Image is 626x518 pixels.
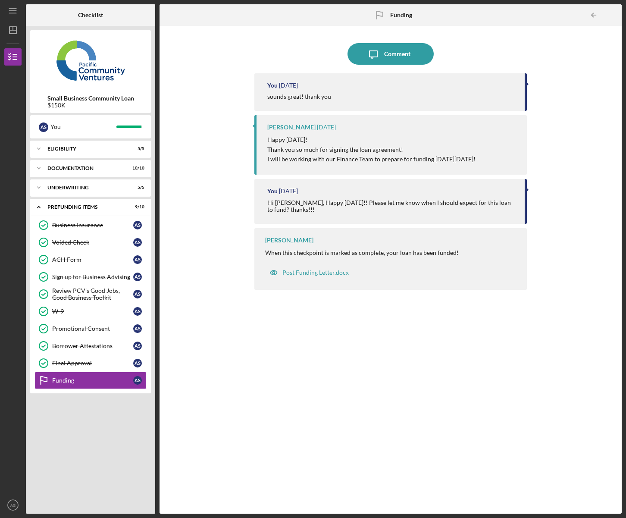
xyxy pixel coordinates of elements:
[267,145,476,154] p: Thank you so much for signing the loan agreement!
[47,204,123,210] div: Prefunding Items
[34,320,147,337] a: Promotional ConsentAS
[52,308,133,315] div: W-9
[133,221,142,229] div: A S
[133,273,142,281] div: A S
[34,217,147,234] a: Business InsuranceAS
[47,185,123,190] div: Underwriting
[267,124,316,131] div: [PERSON_NAME]
[52,273,133,280] div: Sign up for Business Advising
[390,12,412,19] b: Funding
[267,135,476,144] p: Happy [DATE]!
[133,307,142,316] div: A S
[50,119,116,134] div: You
[34,268,147,286] a: Sign up for Business AdvisingAS
[133,290,142,298] div: A S
[129,146,144,151] div: 5 / 5
[265,248,459,257] p: When this checkpoint is marked as complete, your loan has been funded!
[52,256,133,263] div: ACH Form
[47,166,123,171] div: Documentation
[129,204,144,210] div: 9 / 10
[133,238,142,247] div: A S
[34,372,147,389] a: FundingAS
[52,360,133,367] div: Final Approval
[34,337,147,355] a: Borrower AttestationsAS
[34,234,147,251] a: Voided CheckAS
[265,237,313,244] div: [PERSON_NAME]
[47,146,123,151] div: Eligibility
[133,359,142,367] div: A S
[47,102,134,109] div: $150K
[34,303,147,320] a: W-9AS
[10,503,16,508] text: AS
[279,188,298,195] time: 2025-09-05 14:34
[267,82,278,89] div: You
[133,324,142,333] div: A S
[52,287,133,301] div: Review PCV's Good Jobs, Good Business Toolkit
[52,325,133,332] div: Promotional Consent
[265,264,353,281] button: Post Funding Letter.docx
[347,43,434,65] button: Comment
[267,199,516,213] div: Hi [PERSON_NAME], Happy [DATE]!! Please let me know when I should expect for this loan to fund? t...
[34,286,147,303] a: Review PCV's Good Jobs, Good Business ToolkitAS
[133,255,142,264] div: A S
[267,188,278,195] div: You
[267,154,476,164] p: I will be working with our Finance Team to prepare for funding [DATE][DATE]!
[47,95,134,102] b: Small Business Community Loan
[267,93,331,100] div: sounds great! thank you
[30,35,151,86] img: Product logo
[133,376,142,385] div: A S
[282,269,349,276] div: Post Funding Letter.docx
[34,355,147,372] a: Final ApprovalAS
[52,377,133,384] div: Funding
[78,12,103,19] b: Checklist
[39,122,48,132] div: A S
[129,185,144,190] div: 5 / 5
[52,239,133,246] div: Voided Check
[34,251,147,268] a: ACH FormAS
[52,222,133,229] div: Business Insurance
[317,124,336,131] time: 2025-09-05 16:41
[52,342,133,349] div: Borrower Attestations
[129,166,144,171] div: 10 / 10
[384,43,410,65] div: Comment
[4,496,22,514] button: AS
[279,82,298,89] time: 2025-09-05 17:06
[133,342,142,350] div: A S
